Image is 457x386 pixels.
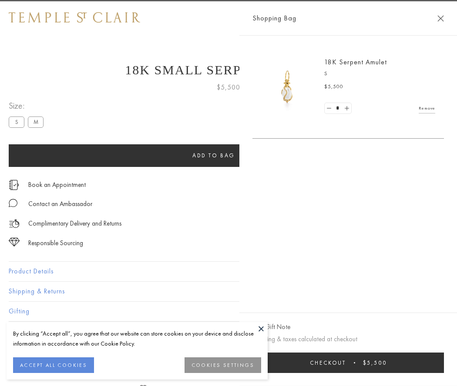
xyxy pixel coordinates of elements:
img: P51836-E11SERPPV [261,61,313,113]
button: Checkout $5,500 [252,353,444,373]
button: Add Gift Note [252,322,290,333]
img: icon_appointment.svg [9,180,19,190]
button: Shipping & Returns [9,282,448,301]
span: $5,500 [217,82,240,93]
span: Shopping Bag [252,13,296,24]
a: Set quantity to 0 [325,103,333,114]
span: $5,500 [324,83,343,91]
a: 18K Serpent Amulet [324,57,387,67]
button: Close Shopping Bag [437,15,444,22]
p: Shipping & taxes calculated at checkout [252,334,444,345]
span: Add to bag [192,152,235,159]
button: Product Details [9,262,448,281]
span: Checkout [310,359,346,366]
a: Set quantity to 2 [342,103,351,114]
label: M [28,116,44,127]
img: MessageIcon-01_2.svg [9,199,17,207]
img: icon_delivery.svg [9,218,20,229]
p: Complimentary Delivery and Returns [28,218,121,229]
span: $5,500 [363,359,387,366]
img: Temple St. Clair [9,12,140,23]
p: S [324,70,435,78]
div: Contact an Ambassador [28,199,92,210]
button: Add to bag [9,144,419,167]
a: Remove [419,103,435,113]
label: S [9,116,24,127]
button: ACCEPT ALL COOKIES [13,357,94,373]
button: Gifting [9,302,448,321]
a: Book an Appointment [28,180,86,190]
div: Responsible Sourcing [28,238,83,249]
img: icon_sourcing.svg [9,238,20,246]
button: COOKIES SETTINGS [185,357,261,373]
div: By clicking “Accept all”, you agree that our website can store cookies on your device and disclos... [13,329,261,349]
h1: 18K Small Serpent Amulet [9,63,448,77]
span: Size: [9,99,47,113]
